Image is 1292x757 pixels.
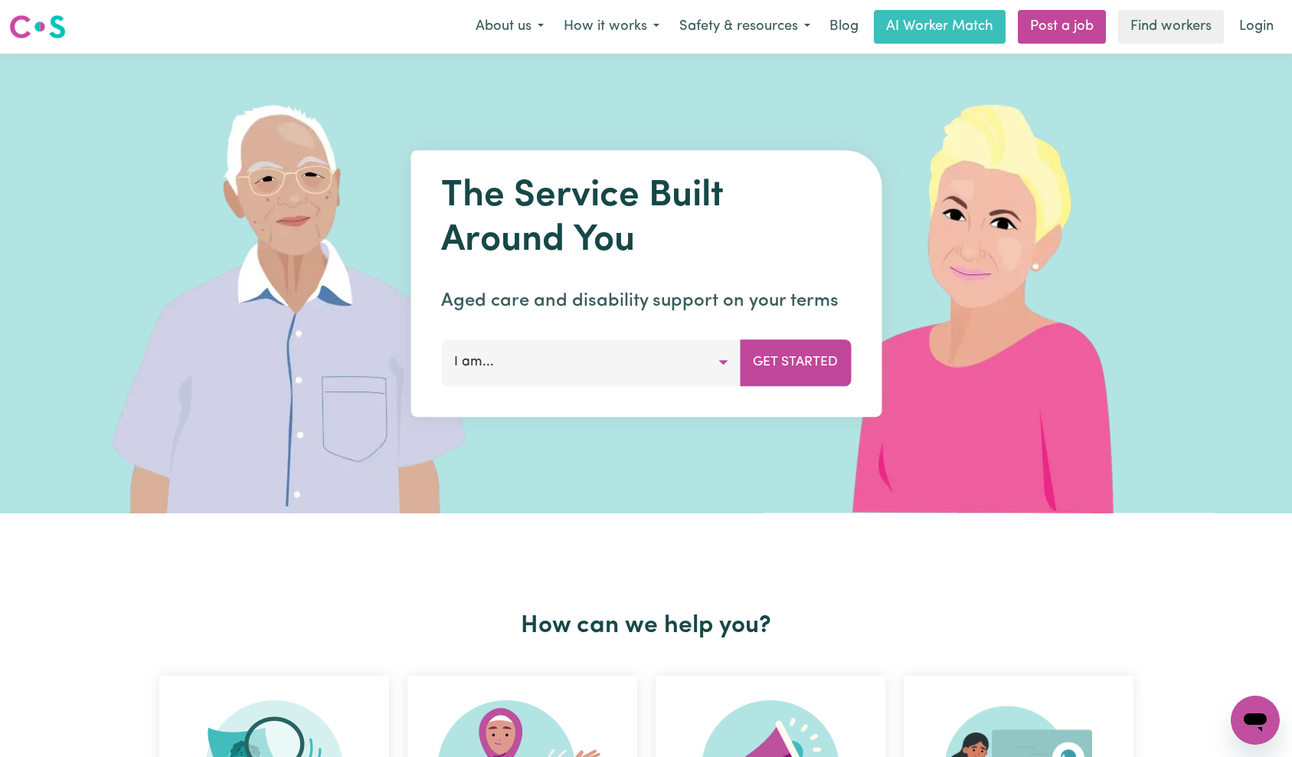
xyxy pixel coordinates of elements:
a: AI Worker Match [874,10,1006,44]
a: Careseekers logo [9,9,66,44]
button: Safety & resources [669,11,820,43]
iframe: Button to launch messaging window [1231,696,1280,745]
h1: The Service Built Around You [441,175,851,263]
button: I am... [441,339,741,385]
img: Careseekers logo [9,13,66,41]
a: Post a job [1018,10,1106,44]
a: Login [1230,10,1283,44]
button: How it works [554,11,669,43]
a: Find workers [1118,10,1224,44]
h2: How can we help you? [150,611,1143,641]
button: Get Started [740,339,851,385]
a: Blog [820,10,868,44]
p: Aged care and disability support on your terms [441,287,851,315]
button: About us [466,11,554,43]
